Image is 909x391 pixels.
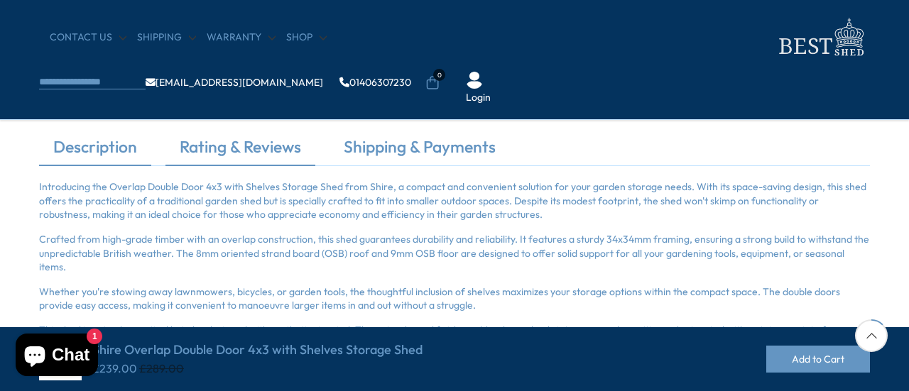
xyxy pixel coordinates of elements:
a: Shop [286,31,327,45]
a: Shipping [137,31,196,45]
del: £289.00 [139,361,184,375]
img: logo [771,14,870,60]
img: User Icon [466,72,483,89]
a: 0 [425,76,440,90]
a: Shipping & Payments [330,136,510,165]
inbox-online-store-chat: Shopify online store chat [11,334,102,380]
a: 01406307230 [339,77,411,87]
h4: Shire Overlap Double Door 4x3 with Shelves Storage Shed [92,342,423,358]
p: This shed is not only practical but also designed with aesthetics in mind. The natural wood finis... [39,324,870,351]
a: [EMAIL_ADDRESS][DOMAIN_NAME] [146,77,323,87]
a: Login [466,91,491,105]
a: Rating & Reviews [165,136,315,165]
a: Warranty [207,31,276,45]
a: Description [39,136,151,165]
button: Add to Cart [766,346,870,373]
p: Introducing the Overlap Double Door 4x3 with Shelves Storage Shed from Shire, a compact and conve... [39,180,870,222]
p: Whether you're stowing away lawnmowers, bicycles, or garden tools, the thoughtful inclusion of sh... [39,285,870,313]
span: 0 [433,69,445,81]
p: Crafted from high-grade timber with an overlap construction, this shed guarantees durability and ... [39,233,870,275]
a: CONTACT US [50,31,126,45]
ins: £239.00 [92,361,137,375]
